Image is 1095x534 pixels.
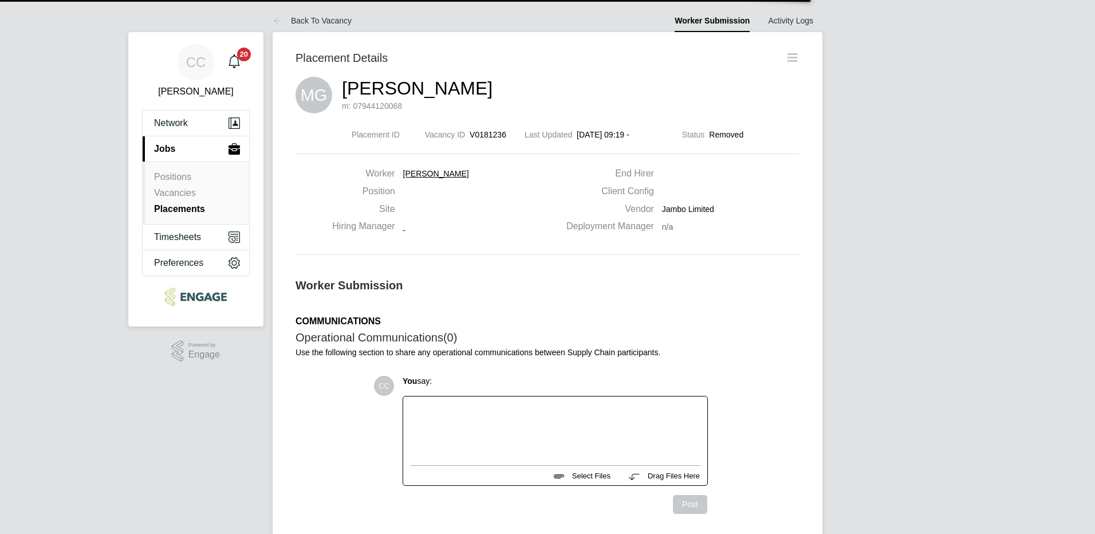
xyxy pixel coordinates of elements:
[273,16,352,25] a: Back To Vacancy
[403,168,469,179] span: [PERSON_NAME]
[470,130,506,139] span: V0181236
[443,331,457,344] span: (0)
[403,376,417,386] span: You
[154,232,201,242] span: Timesheets
[296,77,332,113] span: MG
[296,316,799,328] h5: COMMUNICATIONS
[374,376,394,396] span: CC
[143,250,249,276] button: Preferences
[143,162,249,224] div: Jobs
[142,85,250,99] span: Carolina Cadete Borges
[709,130,743,139] span: Removed
[673,495,707,513] button: Post
[525,130,572,139] label: Last Updated
[223,44,246,80] a: 20
[682,130,705,139] label: Status
[142,44,250,99] a: CC[PERSON_NAME]
[143,225,249,250] button: Timesheets
[662,222,673,232] span: n/a
[558,221,654,233] label: Deployment Manager
[296,50,777,65] h3: Placement Details
[675,16,750,25] a: Worker Submission
[143,111,249,136] button: Network
[154,172,191,182] a: Positions
[425,130,466,139] label: Vacancy ID
[296,330,799,345] h3: Operational Communications
[142,288,250,306] a: Go to home page
[332,168,395,180] label: Worker
[154,258,203,268] span: Preferences
[128,32,263,327] nav: Main navigation
[154,118,188,128] span: Network
[768,16,813,25] a: Activity Logs
[154,144,175,154] span: Jobs
[154,188,196,198] a: Vacancies
[342,78,493,99] a: [PERSON_NAME]
[577,130,629,139] span: [DATE] 09:19 -
[332,203,395,215] label: Site
[332,186,395,198] label: Position
[558,186,654,198] label: Client Config
[296,347,799,358] p: Use the following section to share any operational communications between Supply Chain participants.
[332,221,395,233] label: Hiring Manager
[620,464,700,488] button: Drag Files Here
[172,340,220,362] a: Powered byEngage
[296,279,403,292] b: Worker Submission
[165,288,226,306] img: ncclondon-logo-retina.png
[662,204,714,214] span: Jambo Limited
[352,130,400,139] label: Placement ID
[188,340,220,350] span: Powered by
[558,168,654,180] label: End Hirer
[143,136,249,162] button: Jobs
[237,48,251,61] span: 20
[154,204,205,214] a: Placements
[403,376,708,396] div: say:
[558,203,654,215] label: Vendor
[342,101,402,111] span: m: 07944120068
[186,54,206,69] span: CC
[188,350,220,360] span: Engage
